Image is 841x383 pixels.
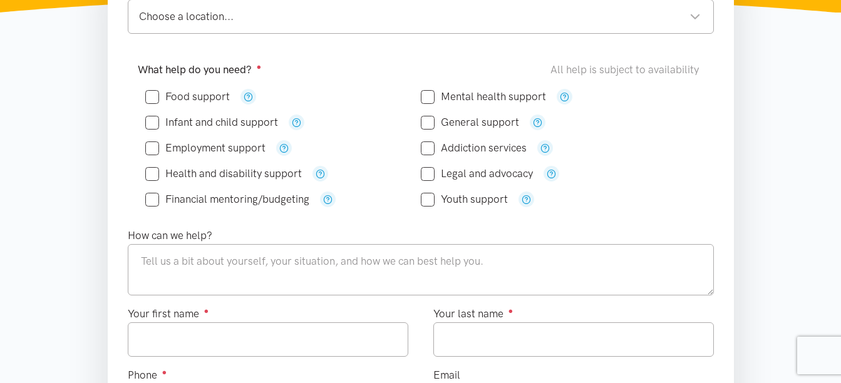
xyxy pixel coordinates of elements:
label: Mental health support [421,91,546,102]
div: Choose a location... [139,8,701,25]
label: Food support [145,91,230,102]
div: All help is subject to availability [550,61,704,78]
label: Employment support [145,143,266,153]
label: Financial mentoring/budgeting [145,194,309,205]
label: Youth support [421,194,508,205]
label: Your last name [433,305,513,322]
sup: ● [204,306,209,315]
label: Addiction services [421,143,527,153]
sup: ● [162,367,167,377]
label: Infant and child support [145,117,278,128]
label: What help do you need? [138,61,262,78]
label: How can we help? [128,227,212,244]
sup: ● [508,306,513,315]
sup: ● [257,62,262,71]
label: Health and disability support [145,168,302,179]
label: Legal and advocacy [421,168,533,179]
label: General support [421,117,519,128]
label: Your first name [128,305,209,322]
